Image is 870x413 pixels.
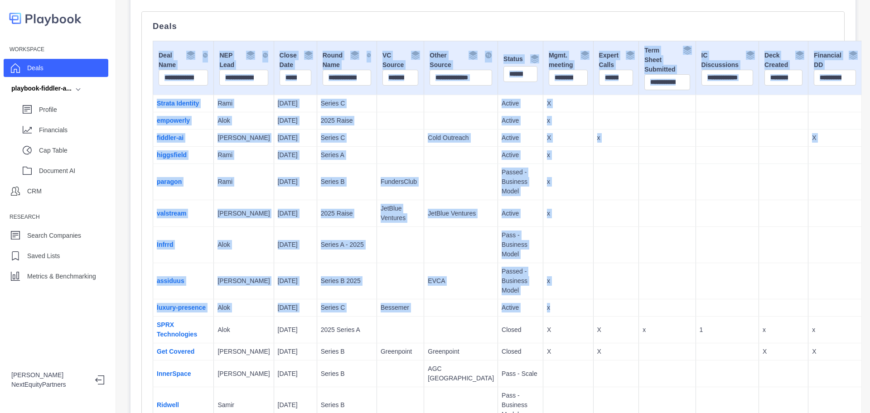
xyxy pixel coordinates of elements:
p: Series B [321,400,373,410]
a: empowerly [157,117,190,124]
p: X [763,347,804,356]
div: Deck Created [764,51,802,70]
p: Active [502,150,539,160]
div: VC Source [382,51,418,70]
p: X [812,133,858,143]
p: x [547,276,590,286]
p: Series A - 2025 [321,240,373,250]
p: Rami [217,177,270,187]
p: [DATE] [278,276,313,286]
p: [DATE] [278,133,313,143]
img: Group By [530,54,539,63]
p: Alok [217,240,270,250]
div: Financial DD [814,51,856,70]
img: Sort [262,51,268,60]
p: x [643,325,691,335]
img: Group By [746,51,755,60]
a: luxury-presence [157,304,206,311]
p: [PERSON_NAME] [217,369,270,379]
p: [DATE] [278,116,313,125]
a: Strata Identity [157,100,199,107]
p: Alok [217,325,270,335]
p: [DATE] [278,303,313,312]
p: EVCA [428,276,494,286]
p: Greenpoint [381,347,420,356]
p: Series C [321,99,373,108]
p: [DATE] [278,99,313,108]
div: NEP Lead [219,51,268,70]
a: Get Covered [157,348,194,355]
img: logo-colored [9,9,82,28]
a: Ridwell [157,401,179,408]
p: Series C [321,303,373,312]
p: 1 [700,325,755,335]
p: Closed [502,325,539,335]
p: [PERSON_NAME] [217,276,270,286]
p: [PERSON_NAME] [217,133,270,143]
a: Infrrd [157,241,174,248]
p: X [547,325,590,335]
div: Status [503,54,537,66]
p: x [547,209,590,218]
p: Series B [321,177,373,187]
img: Group By [795,51,804,60]
p: Closed [502,347,539,356]
p: 2025 Raise [321,116,373,125]
p: X [547,133,590,143]
p: CRM [27,187,42,196]
a: paragon [157,178,182,185]
p: X [547,347,590,356]
p: Deals [27,63,43,73]
a: assiduus [157,277,184,284]
p: Metrics & Benchmarking [27,272,96,281]
img: Group By [186,51,195,60]
p: Document AI [39,166,108,176]
p: Series B 2025 [321,276,373,286]
img: Group By [626,51,635,60]
p: X [597,325,635,335]
p: Rami [217,150,270,160]
p: Alok [217,303,270,312]
a: valstream [157,210,186,217]
p: Series B [321,369,373,379]
p: X [547,99,590,108]
img: Group By [411,51,420,60]
a: fiddler-ai [157,134,184,141]
p: X [597,347,635,356]
p: Saved Lists [27,251,60,261]
p: Active [502,303,539,312]
p: X [812,347,858,356]
p: FundersClub [381,177,420,187]
img: Sort [203,51,208,60]
p: Active [502,209,539,218]
p: Passed - Business Model [502,267,539,295]
p: x [547,177,590,187]
p: Cap Table [39,146,108,155]
img: Group By [246,51,255,60]
div: Other Source [430,51,492,70]
p: Cold Outreach [428,133,494,143]
p: Alok [217,116,270,125]
p: AGC [GEOGRAPHIC_DATA] [428,364,494,383]
p: Financials [39,125,108,135]
a: InnerSpace [157,370,191,377]
p: Active [502,133,539,143]
p: Series B [321,347,373,356]
div: Expert Calls [599,51,633,70]
p: Deals [153,23,833,30]
img: Group By [849,51,858,60]
p: x [763,325,804,335]
img: Sort [485,51,492,60]
p: Bessemer [381,303,420,312]
p: [DATE] [278,209,313,218]
p: Passed - Business Model [502,168,539,196]
p: Rami [217,99,270,108]
div: Mgmt. meeting [549,51,588,70]
p: Series A [321,150,373,160]
p: JetBlue Ventures [428,209,494,218]
p: Greenpoint [428,347,494,356]
p: Pass - Scale [502,369,539,379]
p: x [547,116,590,125]
div: Deal Name [159,51,208,70]
p: [DATE] [278,240,313,250]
